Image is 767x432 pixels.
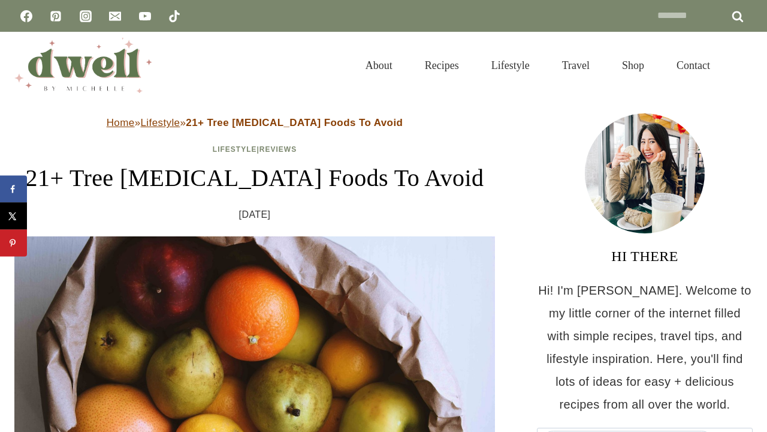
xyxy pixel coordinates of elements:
[259,145,297,154] a: Reviews
[537,245,753,267] h3: HI THERE
[186,117,403,128] strong: 21+ Tree [MEDICAL_DATA] Foods To Avoid
[546,44,606,86] a: Travel
[213,145,257,154] a: Lifestyle
[103,4,127,28] a: Email
[239,206,271,224] time: [DATE]
[14,4,38,28] a: Facebook
[44,4,68,28] a: Pinterest
[140,117,180,128] a: Lifestyle
[606,44,660,86] a: Shop
[14,160,495,196] h1: 21+ Tree [MEDICAL_DATA] Foods To Avoid
[162,4,186,28] a: TikTok
[349,44,726,86] nav: Primary Navigation
[732,55,753,76] button: View Search Form
[133,4,157,28] a: YouTube
[107,117,403,128] span: » »
[213,145,297,154] span: |
[660,44,726,86] a: Contact
[107,117,135,128] a: Home
[349,44,409,86] a: About
[74,4,98,28] a: Instagram
[409,44,475,86] a: Recipes
[475,44,546,86] a: Lifestyle
[14,38,152,93] img: DWELL by michelle
[537,279,753,416] p: Hi! I'm [PERSON_NAME]. Welcome to my little corner of the internet filled with simple recipes, tr...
